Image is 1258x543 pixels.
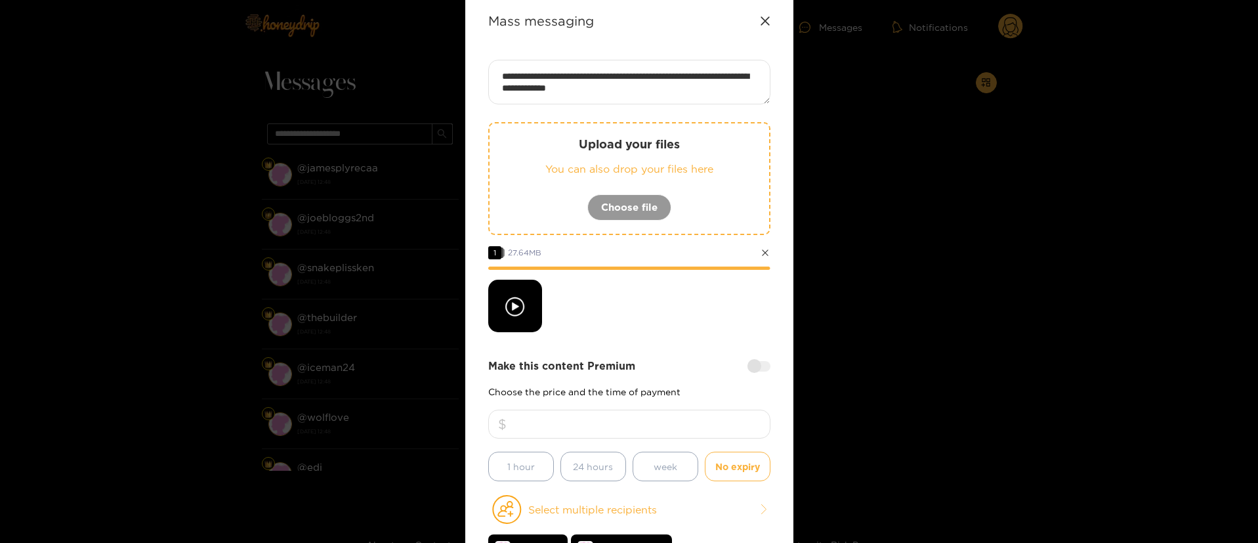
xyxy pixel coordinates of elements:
[508,248,541,257] span: 27.64 MB
[516,137,743,152] p: Upload your files
[488,358,635,374] strong: Make this content Premium
[507,459,535,474] span: 1 hour
[560,452,626,481] button: 24 hours
[488,13,594,28] strong: Mass messaging
[654,459,677,474] span: week
[587,194,671,221] button: Choose file
[573,459,613,474] span: 24 hours
[633,452,698,481] button: week
[516,162,743,177] p: You can also drop your files here
[488,246,501,259] span: 1
[705,452,770,481] button: No expiry
[715,459,760,474] span: No expiry
[488,387,770,397] p: Choose the price and the time of payment
[488,494,770,525] button: Select multiple recipients
[488,452,554,481] button: 1 hour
